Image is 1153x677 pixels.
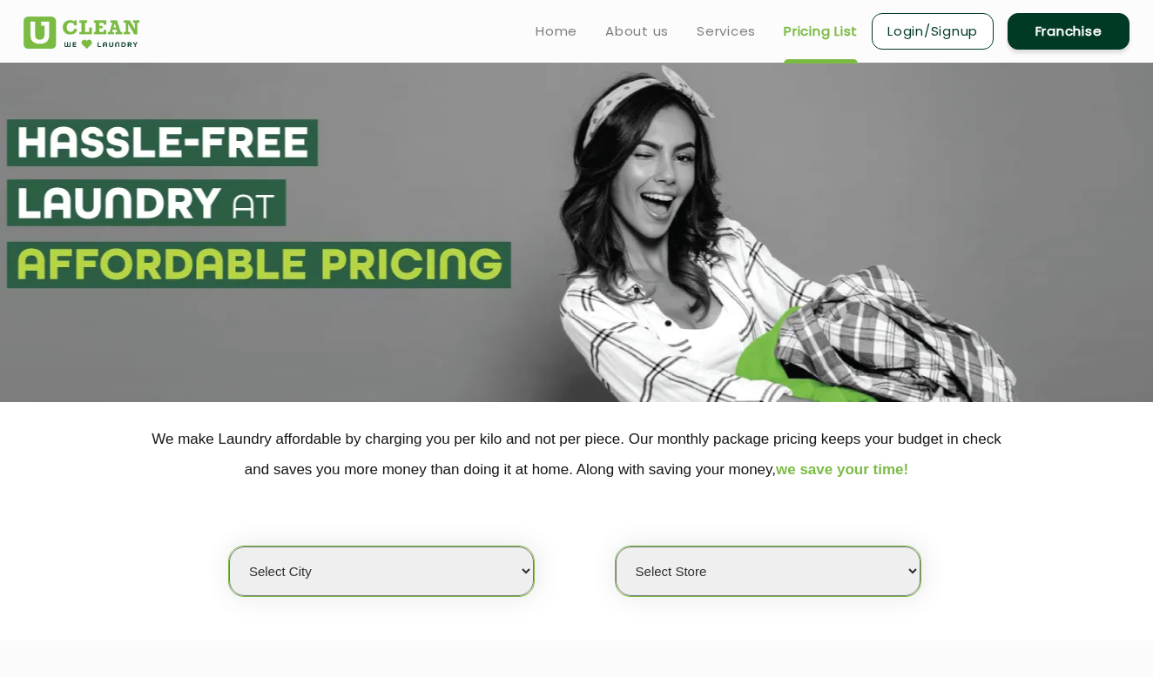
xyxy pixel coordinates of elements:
a: Pricing List [784,21,858,42]
a: Login/Signup [872,13,994,50]
a: About us [605,21,669,42]
img: UClean Laundry and Dry Cleaning [24,17,139,49]
a: Services [697,21,756,42]
span: we save your time! [776,461,908,478]
p: We make Laundry affordable by charging you per kilo and not per piece. Our monthly package pricin... [24,424,1129,485]
a: Franchise [1008,13,1129,50]
a: Home [536,21,577,42]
